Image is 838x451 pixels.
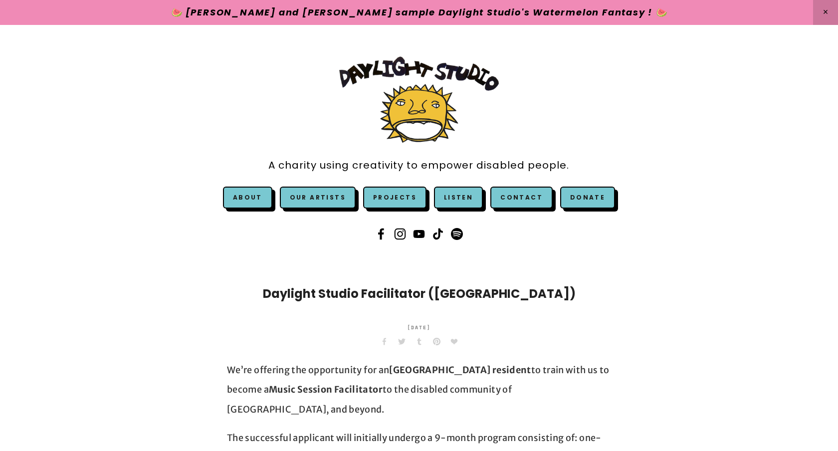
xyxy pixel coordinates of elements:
[407,318,431,338] time: [DATE]
[444,193,473,202] a: Listen
[560,187,615,209] a: Donate
[227,285,611,303] h1: Daylight Studio Facilitator ([GEOGRAPHIC_DATA])
[280,187,356,209] a: Our Artists
[269,384,383,395] strong: Music Session Facilitator
[268,154,569,177] a: A charity using creativity to empower disabled people.
[363,187,426,209] a: Projects
[227,360,611,420] p: We’re offering the opportunity for an to train with us to become a to the disabled community of [...
[233,193,262,202] a: About
[490,187,553,209] a: Contact
[339,56,499,143] img: Daylight Studio
[389,364,531,376] strong: [GEOGRAPHIC_DATA] resident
